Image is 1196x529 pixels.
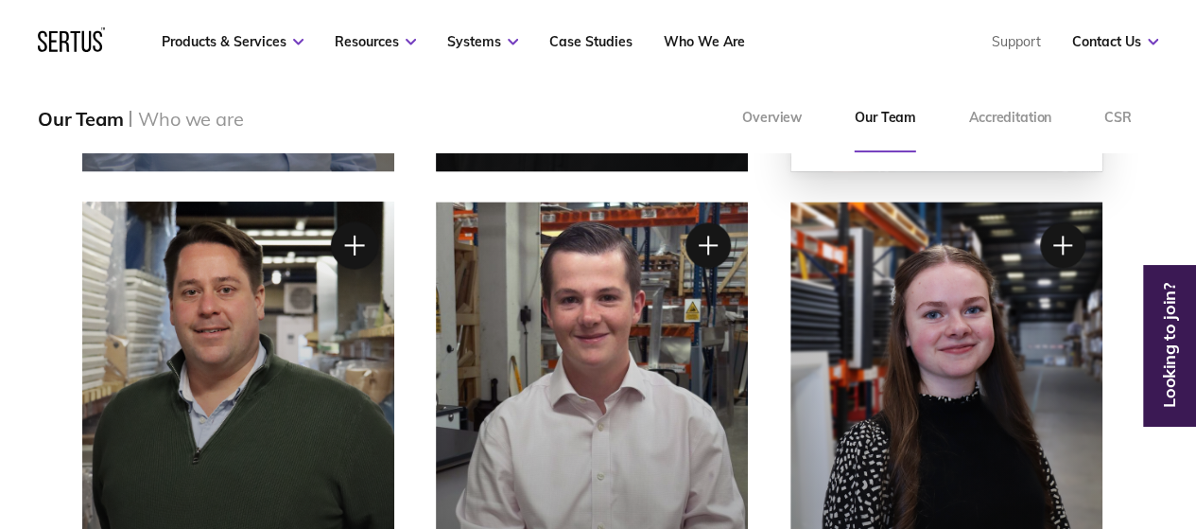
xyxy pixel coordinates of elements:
a: CSR [1078,84,1158,152]
a: Case Studies [549,33,633,50]
a: Contact Us [1072,33,1158,50]
div: Our Team [38,107,123,131]
a: Resources [335,33,416,50]
iframe: Chat Widget [1101,438,1196,529]
a: Support [992,33,1041,50]
div: Who we are [138,107,243,131]
a: Accreditation [943,84,1078,152]
a: Looking to join? [1148,338,1191,353]
a: Who We Are [664,33,745,50]
a: Products & Services [162,33,303,50]
a: Systems [447,33,518,50]
a: Overview [716,84,828,152]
